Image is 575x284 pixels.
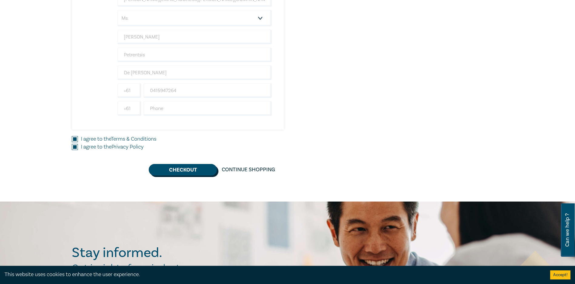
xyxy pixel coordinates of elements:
[81,135,156,143] label: I agree to the
[111,135,156,142] a: Terms & Conditions
[564,207,570,253] span: Can we help ?
[118,65,272,80] input: Company
[144,83,272,98] input: Mobile*
[118,101,141,116] input: +61
[118,30,272,44] input: First Name*
[217,164,280,175] a: Continue Shopping
[111,143,144,150] a: Privacy Policy
[5,271,541,279] div: This website uses cookies to enhance the user experience.
[81,143,144,151] label: I agree to the
[149,164,217,175] button: Checkout
[118,48,272,62] input: Last Name*
[144,101,272,116] input: Phone
[72,245,215,261] h2: Stay informed.
[118,83,141,98] input: +61
[550,270,570,279] button: Accept cookies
